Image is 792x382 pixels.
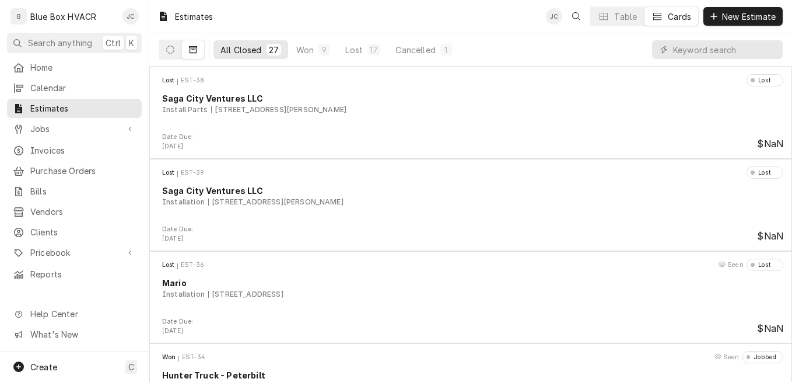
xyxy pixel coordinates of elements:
span: Vendors [30,206,136,218]
span: Ctrl [106,37,121,49]
a: Purchase Orders [7,161,142,180]
div: Lost [755,261,772,270]
span: Purchase Orders [30,165,136,177]
a: Go to What's New [7,325,142,344]
span: Clients [30,226,136,238]
div: Card Footer Primary Content [757,137,783,151]
span: K [129,37,134,49]
div: Lost [755,168,772,178]
div: Object Subtext Primary [162,289,205,300]
div: Card Body [154,277,787,300]
a: Vendors [7,202,142,221]
div: Card Footer [154,133,787,151]
span: Search anything [28,37,92,49]
div: Card Footer Extra Context [162,133,193,151]
div: B [10,8,27,25]
div: Card Footer Primary Content [757,230,783,244]
div: 9 [321,44,328,56]
div: Card Header Secondary Content [719,259,783,270]
div: JC [122,8,139,25]
div: Object Extra Context Header [719,261,744,270]
div: 17 [370,44,378,56]
a: Estimates [7,99,142,118]
div: Object Status [742,351,783,363]
div: JC [546,8,562,25]
span: Reports [30,268,136,280]
div: Object Status [747,74,783,86]
span: New Estimate [720,11,778,23]
div: Object Subtext [162,105,783,115]
div: Object Subtext Secondary [208,197,344,207]
span: Calendar [30,82,136,94]
a: Go to Help Center [7,304,142,324]
div: Card Header Primary Content [162,166,204,178]
div: Jobbed [750,353,776,362]
div: Object Extra Context Header [714,353,740,362]
span: Home [30,61,136,74]
div: Object ID [181,261,204,270]
a: Bills [7,182,142,201]
span: Help Center [30,308,135,320]
div: Card Header Primary Content [162,351,205,363]
a: Reports [7,265,142,284]
span: C [128,361,134,373]
button: Search anythingCtrlK [7,33,142,53]
div: Object State [162,353,179,362]
div: Object Status [747,259,783,270]
div: Cards [668,11,691,23]
a: Go to Jobs [7,119,142,138]
div: All Closed [220,44,262,56]
div: Object Extra Context Footer Value [162,142,193,151]
div: Object State [162,168,178,178]
span: [DATE] [162,143,183,150]
span: Create [30,362,57,372]
div: Josh Canfield's Avatar [546,8,562,25]
input: Keyword search [673,40,777,59]
div: Won [296,44,314,56]
div: Table [614,11,637,23]
span: Jobs [30,123,118,135]
div: Object Extra Context Footer Value [162,234,193,244]
div: Card Header Secondary Content [744,166,783,178]
span: What's New [30,328,135,341]
div: Object Subtext Primary [162,197,205,207]
div: Object Extra Context Footer Label [162,317,193,327]
div: Card Footer [154,317,787,336]
div: Card Body [154,185,787,207]
div: Card Header [154,166,787,178]
span: Last seen Fri, Jun 6th, 2025 - 10:52 AM [726,261,744,269]
span: Invoices [30,144,136,157]
div: Card Body [154,92,787,115]
div: Blue Box HVACR's Avatar [10,8,27,25]
div: Invoice Card: EST-38 [149,67,792,159]
span: Last seen Sat, Jun 7th, 2025 - 4:01 PM [721,353,740,361]
a: Invoices [7,141,142,160]
div: Object Subtext Secondary [208,289,283,300]
div: Object Subtext [162,197,783,207]
div: Lost [345,44,363,56]
span: Bills [30,185,136,197]
div: Card Header Secondary Content [714,351,783,363]
div: Card Footer Extra Context [162,317,193,336]
div: Object ID [181,168,204,178]
div: Object Title [162,369,783,381]
a: Go to Pricebook [7,243,142,262]
div: Card Footer Primary Content [757,322,783,336]
div: Object ID [181,76,204,85]
div: Object Subtext Secondary [211,105,346,115]
div: Object Extra Context Footer Label [162,133,193,142]
div: Object Status [747,166,783,178]
div: 1 [443,44,450,56]
div: Card Header Primary Content [162,74,204,86]
div: Lost [755,76,772,85]
div: Card Header Secondary Content [744,74,783,86]
div: Object Title [162,277,783,289]
div: Object Title [162,92,783,105]
div: Josh Canfield's Avatar [122,8,139,25]
div: Invoice Card: EST-36 [149,251,792,343]
div: Object Title [162,185,783,197]
div: Object Subtext Primary [162,105,208,115]
div: Object Extra Context Footer Value [162,327,193,336]
div: Card Header [154,74,787,86]
span: Pricebook [30,246,118,259]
